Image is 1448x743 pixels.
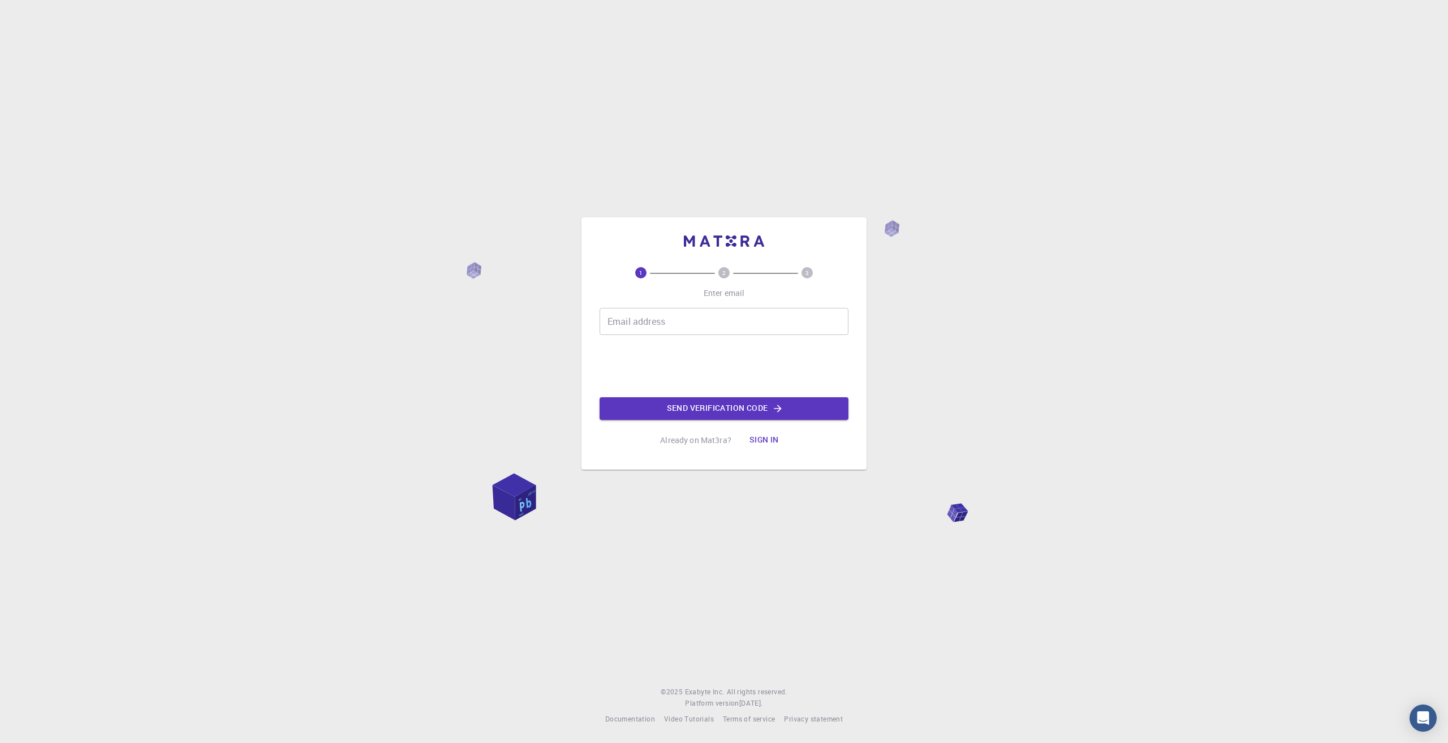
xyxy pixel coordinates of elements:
span: © 2025 [661,686,684,698]
span: All rights reserved. [727,686,787,698]
span: [DATE] . [739,698,763,707]
span: Exabyte Inc. [685,687,725,696]
text: 2 [722,269,726,277]
div: Open Intercom Messenger [1410,705,1437,732]
text: 1 [639,269,643,277]
span: Privacy statement [784,714,843,723]
a: Exabyte Inc. [685,686,725,698]
a: Terms of service [723,714,775,725]
span: Video Tutorials [664,714,714,723]
span: Terms of service [723,714,775,723]
a: [DATE]. [739,698,763,709]
span: Platform version [685,698,739,709]
p: Enter email [704,287,745,299]
span: Documentation [605,714,655,723]
button: Sign in [740,429,788,452]
button: Send verification code [600,397,848,420]
p: Already on Mat3ra? [660,435,731,446]
iframe: reCAPTCHA [638,344,810,388]
text: 3 [805,269,809,277]
a: Privacy statement [784,714,843,725]
a: Video Tutorials [664,714,714,725]
a: Documentation [605,714,655,725]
